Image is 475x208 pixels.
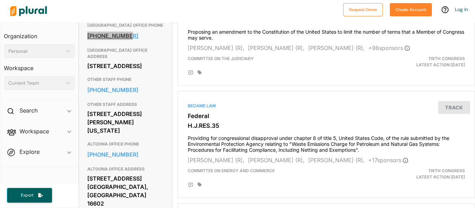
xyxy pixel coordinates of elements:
[87,21,164,30] h3: [GEOGRAPHIC_DATA] OFFICE PHONE
[368,44,410,51] span: + 96 sponsor s
[188,56,254,61] span: Committee on the Judiciary
[4,26,75,41] h3: Organization
[188,70,193,76] div: Add Position Statement
[343,3,383,16] button: Request Demo
[87,85,164,95] a: [PHONE_NUMBER]
[188,44,244,51] span: [PERSON_NAME] (R),
[198,70,202,75] div: Add tags
[87,46,164,61] h3: [GEOGRAPHIC_DATA] OFFICE ADDRESS
[374,168,470,180] div: Latest Action: [DATE]
[368,157,408,164] span: + 17 sponsor s
[19,107,38,114] h2: Search
[87,109,164,136] div: [STREET_ADDRESS][PERSON_NAME][US_STATE]
[188,132,465,153] h4: Providing for congressional disapproval under chapter 8 of title 5, United States Code, of the ru...
[188,157,244,164] span: [PERSON_NAME] (R),
[188,103,465,109] div: Became Law
[87,140,164,148] h3: ALTOONA OFFICE PHONE
[87,75,164,84] h3: OTHER STAFF PHONE
[428,168,465,173] span: 119th Congress
[188,168,275,173] span: Committee on Energy and Commerce
[87,61,164,71] div: [STREET_ADDRESS]
[188,113,465,119] h3: Federal
[390,3,432,16] button: Create Account
[438,101,470,114] button: Track
[7,188,52,203] button: Export
[87,149,164,160] a: [PHONE_NUMBER]
[87,31,164,41] a: [PHONE_NUMBER]
[198,182,202,187] div: Add tags
[87,165,164,173] h3: ALTOONA OFFICE ADDRESS
[308,44,365,51] span: [PERSON_NAME] (R),
[428,56,465,61] span: 119th Congress
[374,56,470,68] div: Latest Action: [DATE]
[8,48,63,55] div: Personal
[87,100,164,109] h3: OTHER STAFF ADDRESS
[16,192,38,198] span: Export
[308,157,365,164] span: [PERSON_NAME] (R),
[248,157,305,164] span: [PERSON_NAME] (R),
[248,44,305,51] span: [PERSON_NAME] (R),
[390,6,432,13] a: Create Account
[4,58,75,73] h3: Workspace
[455,6,468,13] a: Log In
[188,122,465,129] h3: H.J.RES.35
[188,182,193,188] div: Add Position Statement
[343,6,383,13] a: Request Demo
[188,26,465,41] h4: Proposing an amendment to the Constitution of the United States to limit the number of terms that...
[8,80,63,87] div: Current Team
